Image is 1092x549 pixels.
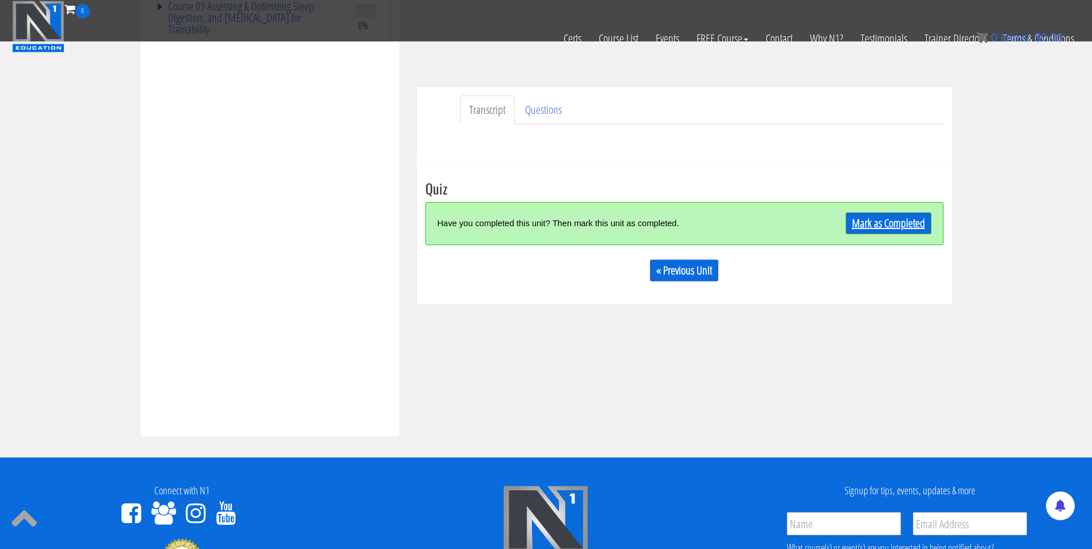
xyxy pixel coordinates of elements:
[976,32,988,43] img: icon11.png
[852,18,916,59] a: Testimonials
[1000,31,1031,44] span: items:
[516,96,571,125] a: Questions
[650,260,718,281] a: « Previous Unit
[757,18,801,59] a: Contact
[647,18,688,59] a: Events
[64,1,90,17] a: 0
[976,31,1063,44] a: 0 items: $0.00
[590,18,647,59] a: Course List
[801,18,852,59] a: Why N1?
[425,181,943,196] h3: Quiz
[787,512,901,535] input: Name
[1034,31,1041,44] span: $
[913,512,1027,535] input: Email Address
[737,485,1083,497] h4: Signup for tips, events, updates & more
[9,485,355,497] h4: Connect with N1
[991,31,997,44] span: 0
[12,1,64,52] img: n1-education
[555,18,590,59] a: Certs
[437,211,802,236] div: Have you completed this unit? Then mark this unit as completed.
[916,18,994,59] a: Trainer Directory
[994,18,1083,59] a: Terms & Conditions
[460,96,515,125] a: Transcript
[75,4,90,18] span: 0
[846,212,931,234] a: Mark as Completed
[1034,31,1063,44] bdi: 0.00
[688,18,757,59] a: FREE Course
